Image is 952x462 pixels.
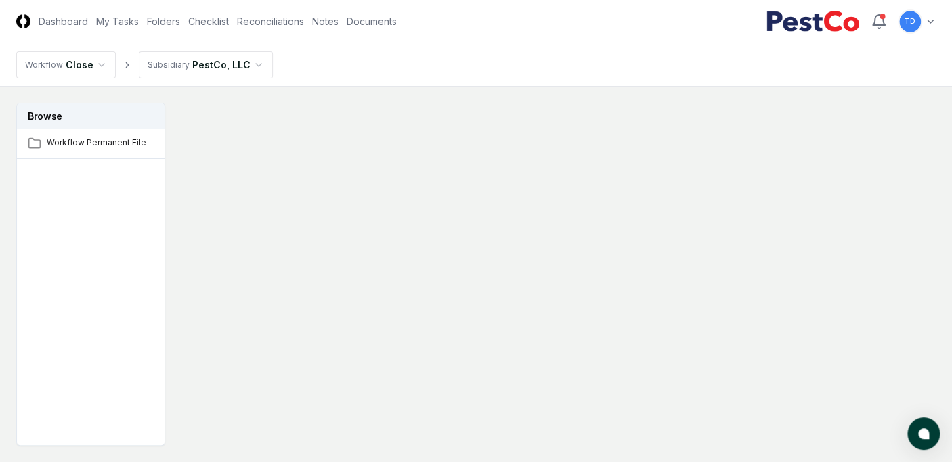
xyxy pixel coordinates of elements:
a: Workflow Permanent File [17,129,166,158]
img: PestCo logo [766,11,860,32]
a: Documents [347,14,397,28]
a: Dashboard [39,14,88,28]
span: Workflow Permanent File [47,137,155,149]
a: Checklist [188,14,229,28]
a: My Tasks [96,14,139,28]
img: Logo [16,14,30,28]
a: Notes [312,14,339,28]
span: TD [905,16,915,26]
a: Folders [147,14,180,28]
nav: breadcrumb [16,51,273,78]
div: Subsidiary [148,59,190,71]
a: Reconciliations [237,14,304,28]
button: TD [898,9,922,34]
div: Workflow [25,59,63,71]
button: atlas-launcher [907,417,940,450]
h3: Browse [17,103,165,129]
